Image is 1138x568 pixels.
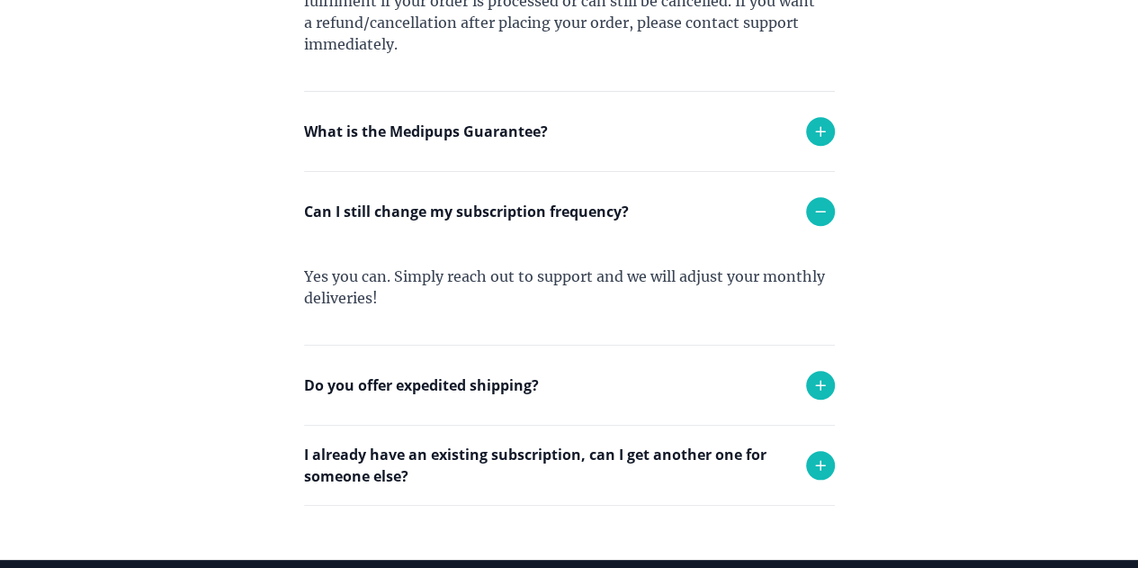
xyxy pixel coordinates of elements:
p: What is the Medipups Guarantee? [304,121,548,142]
div: Yes we do! Please reach out to support and we will try to accommodate any request. [304,425,835,518]
p: Can I still change my subscription frequency? [304,201,629,222]
p: Do you offer expedited shipping? [304,374,539,396]
div: If you received the wrong product or your product was damaged in transit, we will replace it with... [304,171,835,286]
div: Yes you can. Simply reach out to support and we will adjust your monthly deliveries! [304,251,835,345]
p: I already have an existing subscription, can I get another one for someone else? [304,444,788,487]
